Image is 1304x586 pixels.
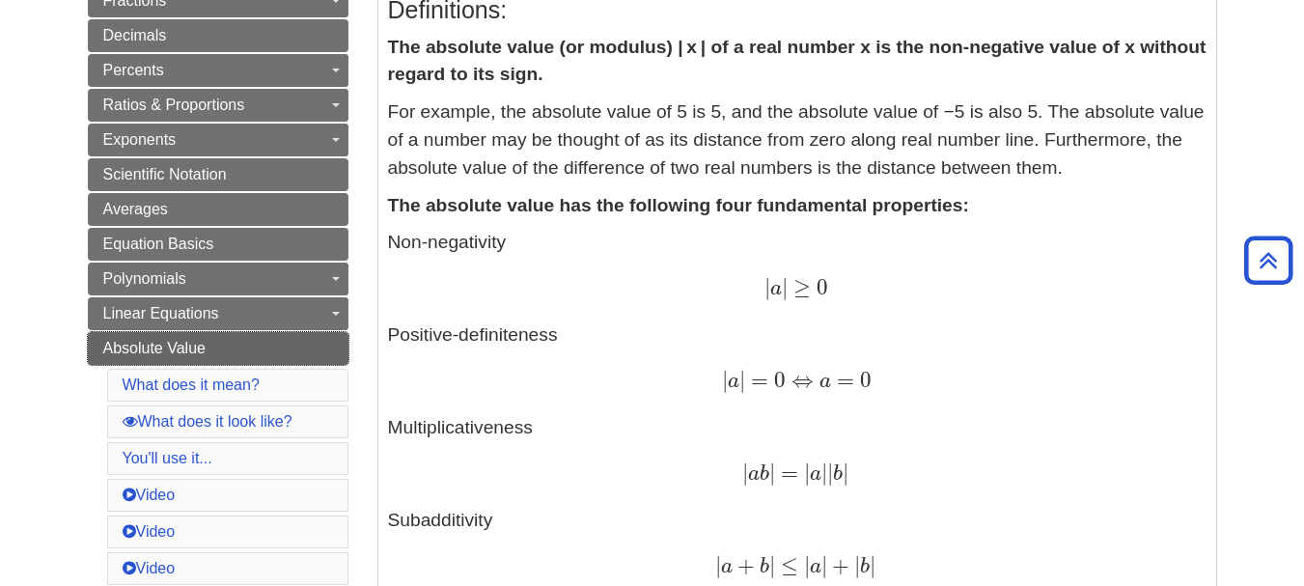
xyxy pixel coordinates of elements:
span: ≥ [788,274,811,300]
span: | [821,460,827,486]
span: | [854,552,860,578]
a: What does it mean? [123,377,260,393]
p: For example, the absolute value of 5 is 5, and the absolute value of −5 is also 5. The absolute v... [388,98,1207,181]
span: b [760,463,769,485]
a: Exponents [88,124,348,156]
span: = [745,367,768,393]
span: | [742,460,748,486]
strong: The absolute value has the following four fundamental properties: [388,195,969,215]
a: You'll use it... [123,450,212,466]
a: Ratios & Proportions [88,89,348,122]
span: b [755,556,769,577]
span: ≤ [775,552,798,578]
span: b [860,556,870,577]
span: | [782,274,788,300]
a: Averages [88,193,348,226]
a: Percents [88,54,348,87]
span: | [769,460,775,486]
span: | [827,460,833,486]
span: + [827,552,849,578]
span: Decimals [103,27,167,43]
a: What does it look like? [123,413,292,430]
span: 0 [768,367,786,393]
span: b [833,463,843,485]
span: a [810,463,821,485]
a: Decimals [88,19,348,52]
a: Linear Equations [88,297,348,330]
a: Back to Top [1237,247,1299,273]
span: = [831,367,854,393]
span: | [769,552,775,578]
span: a [770,278,782,299]
span: Equation Basics [103,236,214,252]
span: = [775,460,798,486]
span: Ratios & Proportions [103,97,245,113]
span: Linear Equations [103,305,219,321]
span: Scientific Notation [103,166,227,182]
span: 0 [811,274,828,300]
a: Video [123,560,176,576]
span: | [821,552,827,578]
a: Scientific Notation [88,158,348,191]
span: Exponents [103,131,177,148]
a: Video [123,523,176,540]
span: | [715,552,721,578]
span: | [764,274,770,300]
span: | [722,367,728,393]
span: | [843,460,848,486]
span: Averages [103,201,168,217]
span: | [739,367,745,393]
p: Non-negativity Positive-definiteness Multiplicativeness Subadditivity [388,229,1207,581]
a: Absolute Value [88,332,348,365]
a: Polynomials [88,263,348,295]
span: a [814,371,831,392]
span: | [870,552,875,578]
a: Equation Basics [88,228,348,261]
span: 0 [854,367,872,393]
span: a [810,556,821,577]
span: | [804,552,810,578]
span: a [721,556,733,577]
strong: The absolute value (or modulus) | x | of a real number x is the non-negative value of x without r... [388,37,1207,85]
span: a [748,463,760,485]
span: a [728,371,739,392]
span: | [804,460,810,486]
span: + [733,552,755,578]
a: Video [123,487,176,503]
span: Absolute Value [103,340,206,356]
span: Polynomials [103,270,186,287]
span: Percents [103,62,164,78]
span: ⇔ [786,367,814,393]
